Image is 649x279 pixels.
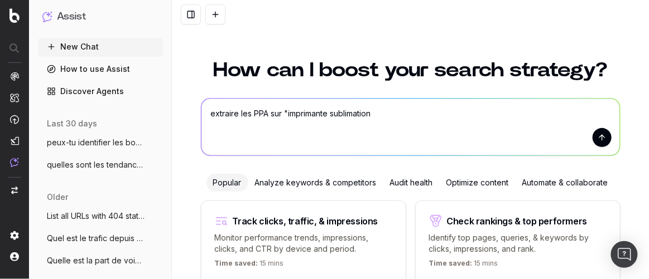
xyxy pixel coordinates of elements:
[47,211,145,222] span: List all URLs with 404 status code from
[47,118,97,129] span: last 30 days
[233,217,378,226] div: Track clicks, traffic, & impressions
[47,233,145,244] span: Quel est le trafic depuis OPENAI sur cul
[201,60,621,80] h1: How can I boost your search strategy?
[47,192,68,203] span: older
[383,174,440,192] div: Audit health
[38,252,163,270] button: Quelle est la part de voix sur Chatgpt d
[10,158,19,167] img: Assist
[248,174,383,192] div: Analyze keywords & competitors
[38,156,163,174] button: quelles sont les tendances de trafic SEO
[10,72,19,81] img: Analytics
[10,93,19,102] img: Intelligence
[429,232,607,254] p: Identify top pages, queries, & keywords by clicks, impressions, and rank.
[38,60,163,78] a: How to use Assist
[47,159,145,170] span: quelles sont les tendances de trafic SEO
[10,115,19,124] img: Activation
[215,259,284,272] p: 15 mins
[10,231,19,240] img: Setting
[429,259,473,267] span: Time saved:
[47,255,145,266] span: Quelle est la part de voix sur Chatgpt d
[11,187,18,194] img: Switch project
[201,99,620,155] textarea: extraire les PPA sur "imprimante sublimation
[516,174,615,192] div: Automate & collaborate
[447,217,588,226] div: Check rankings & top performers
[10,252,19,261] img: My account
[215,259,258,267] span: Time saved:
[38,229,163,247] button: Quel est le trafic depuis OPENAI sur cul
[38,134,163,151] button: peux-tu identifier les boucles de redire
[38,207,163,225] button: List all URLs with 404 status code from
[42,9,158,25] button: Assist
[10,136,19,145] img: Studio
[206,174,248,192] div: Popular
[38,38,163,56] button: New Chat
[9,8,20,23] img: Botify logo
[47,137,145,148] span: peux-tu identifier les boucles de redire
[215,232,392,254] p: Monitor performance trends, impressions, clicks, and CTR by device and period.
[440,174,516,192] div: Optimize content
[42,11,52,22] img: Assist
[57,9,86,25] h1: Assist
[429,259,498,272] p: 15 mins
[38,82,163,100] a: Discover Agents
[611,241,638,268] div: Open Intercom Messenger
